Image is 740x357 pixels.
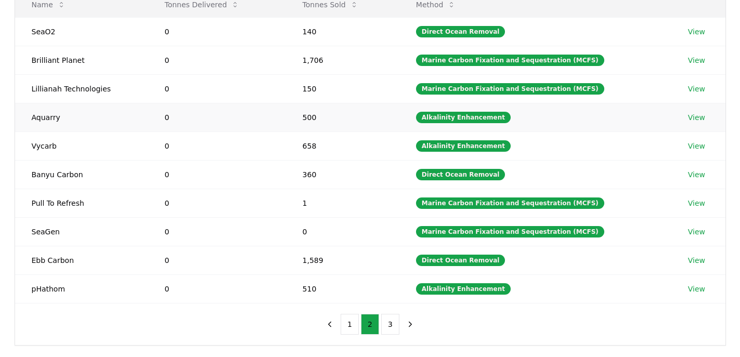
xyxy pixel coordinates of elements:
td: 0 [148,189,285,217]
td: Pull To Refresh [15,189,148,217]
div: Direct Ocean Removal [416,255,505,266]
td: pHathom [15,274,148,303]
div: Marine Carbon Fixation and Sequestration (MCFS) [416,226,604,237]
td: 0 [148,46,285,74]
div: Alkalinity Enhancement [416,140,511,152]
div: Alkalinity Enhancement [416,112,511,123]
td: 0 [148,74,285,103]
td: 0 [148,131,285,160]
td: 0 [148,274,285,303]
div: Direct Ocean Removal [416,169,505,180]
button: next page [401,314,419,335]
div: Alkalinity Enhancement [416,283,511,295]
a: View [688,112,705,123]
td: 0 [148,160,285,189]
button: previous page [321,314,339,335]
button: 3 [381,314,399,335]
td: 1,706 [286,46,399,74]
td: Banyu Carbon [15,160,148,189]
td: 0 [286,217,399,246]
td: 0 [148,103,285,131]
td: 150 [286,74,399,103]
td: 658 [286,131,399,160]
a: View [688,141,705,151]
a: View [688,84,705,94]
div: Direct Ocean Removal [416,26,505,37]
a: View [688,255,705,266]
td: Ebb Carbon [15,246,148,274]
td: 510 [286,274,399,303]
td: Vycarb [15,131,148,160]
td: SeaGen [15,217,148,246]
a: View [688,227,705,237]
td: 0 [148,17,285,46]
div: Marine Carbon Fixation and Sequestration (MCFS) [416,197,604,209]
td: 1,589 [286,246,399,274]
a: View [688,27,705,37]
div: Marine Carbon Fixation and Sequestration (MCFS) [416,55,604,66]
td: 140 [286,17,399,46]
td: 360 [286,160,399,189]
button: 2 [361,314,379,335]
td: Aquarry [15,103,148,131]
td: 0 [148,246,285,274]
td: Brilliant Planet [15,46,148,74]
td: 0 [148,217,285,246]
td: 500 [286,103,399,131]
a: View [688,55,705,65]
a: View [688,169,705,180]
button: 1 [341,314,359,335]
td: Lillianah Technologies [15,74,148,103]
div: Marine Carbon Fixation and Sequestration (MCFS) [416,83,604,95]
td: SeaO2 [15,17,148,46]
a: View [688,198,705,208]
a: View [688,284,705,294]
td: 1 [286,189,399,217]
